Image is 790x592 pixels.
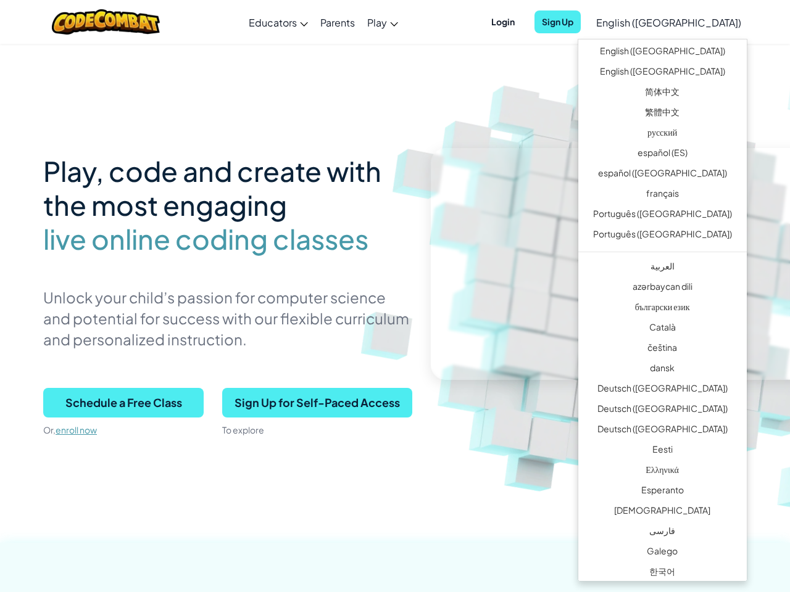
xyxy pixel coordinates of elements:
a: Català [578,319,747,339]
a: فارسی [578,522,747,543]
a: Deutsch ([GEOGRAPHIC_DATA]) [578,400,747,421]
span: live online coding classes [43,222,368,256]
img: CodeCombat logo [52,9,160,35]
a: Parents [314,6,361,39]
a: dansk [578,360,747,380]
a: Português ([GEOGRAPHIC_DATA]) [578,226,747,246]
span: English ([GEOGRAPHIC_DATA]) [596,16,741,29]
span: Or, [43,424,56,435]
a: Eesti [578,441,747,461]
a: Galego [578,543,747,563]
span: Play, code and create with the most engaging [43,154,381,222]
span: Play [367,16,387,29]
span: Educators [249,16,297,29]
a: Play [361,6,404,39]
a: English ([GEOGRAPHIC_DATA]) [578,63,747,83]
a: English ([GEOGRAPHIC_DATA]) [590,6,747,39]
span: To explore [222,424,264,435]
a: русский [578,124,747,144]
a: Ελληνικά [578,461,747,482]
a: български език [578,298,747,319]
a: español ([GEOGRAPHIC_DATA]) [578,165,747,185]
a: 繁體中文 [578,104,747,124]
a: 简体中文 [578,83,747,104]
a: español (ES) [578,144,747,165]
a: English ([GEOGRAPHIC_DATA]) [578,43,747,63]
a: azərbaycan dili [578,278,747,298]
a: Deutsch ([GEOGRAPHIC_DATA]) [578,421,747,441]
a: Deutsch ([GEOGRAPHIC_DATA]) [578,380,747,400]
a: français [578,185,747,205]
button: Sign Up [534,10,581,33]
a: čeština [578,339,747,360]
p: Unlock your child’s passion for computer science and potential for success with our flexible curr... [43,287,412,350]
a: [DEMOGRAPHIC_DATA] [578,502,747,522]
button: Login [484,10,522,33]
button: Schedule a Free Class [43,388,204,417]
a: Esperanto [578,482,747,502]
a: enroll now [56,424,97,435]
a: 한국어 [578,563,747,583]
a: Educators [243,6,314,39]
a: العربية [578,258,747,278]
a: Português ([GEOGRAPHIC_DATA]) [578,205,747,226]
button: Sign Up for Self-Paced Access [222,388,412,417]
